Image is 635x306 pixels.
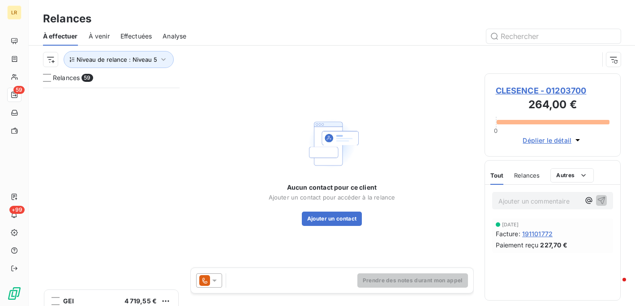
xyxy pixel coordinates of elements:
span: À venir [89,32,110,41]
span: Ajouter un contact pour accéder à la relance [269,194,395,201]
span: Facture : [496,229,520,238]
button: Ajouter un contact [302,212,362,226]
span: 59 [82,74,93,82]
button: Déplier le détail [520,135,585,145]
span: Relances [53,73,80,82]
span: 191101772 [522,229,553,238]
span: Analyse [163,32,186,41]
span: GEI [63,297,74,305]
span: 0 [494,127,498,134]
span: Effectuées [120,32,152,41]
span: Relances [514,172,540,179]
div: LR [7,5,21,20]
button: Prendre des notes durant mon appel [357,273,468,288]
span: Aucun contact pour ce client [287,183,377,192]
span: Tout [490,172,504,179]
span: [DATE] [502,222,519,227]
input: Rechercher [486,29,621,43]
span: CLESENCE - 01203700 [496,85,610,97]
span: 227,70 € [540,240,567,250]
button: Niveau de relance : Niveau 5 [64,51,174,68]
img: Logo LeanPay [7,286,21,301]
span: Niveau de relance : Niveau 5 [77,56,157,63]
span: À effectuer [43,32,78,41]
div: grid [43,88,180,306]
span: 4 719,55 € [124,297,157,305]
iframe: Intercom live chat [605,276,626,297]
img: Empty state [303,115,360,173]
span: +99 [9,206,25,214]
span: Paiement reçu [496,240,539,250]
span: 59 [13,86,25,94]
h3: 264,00 € [496,97,610,115]
span: Déplier le détail [523,136,571,145]
h3: Relances [43,11,91,27]
button: Autres [550,168,594,183]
